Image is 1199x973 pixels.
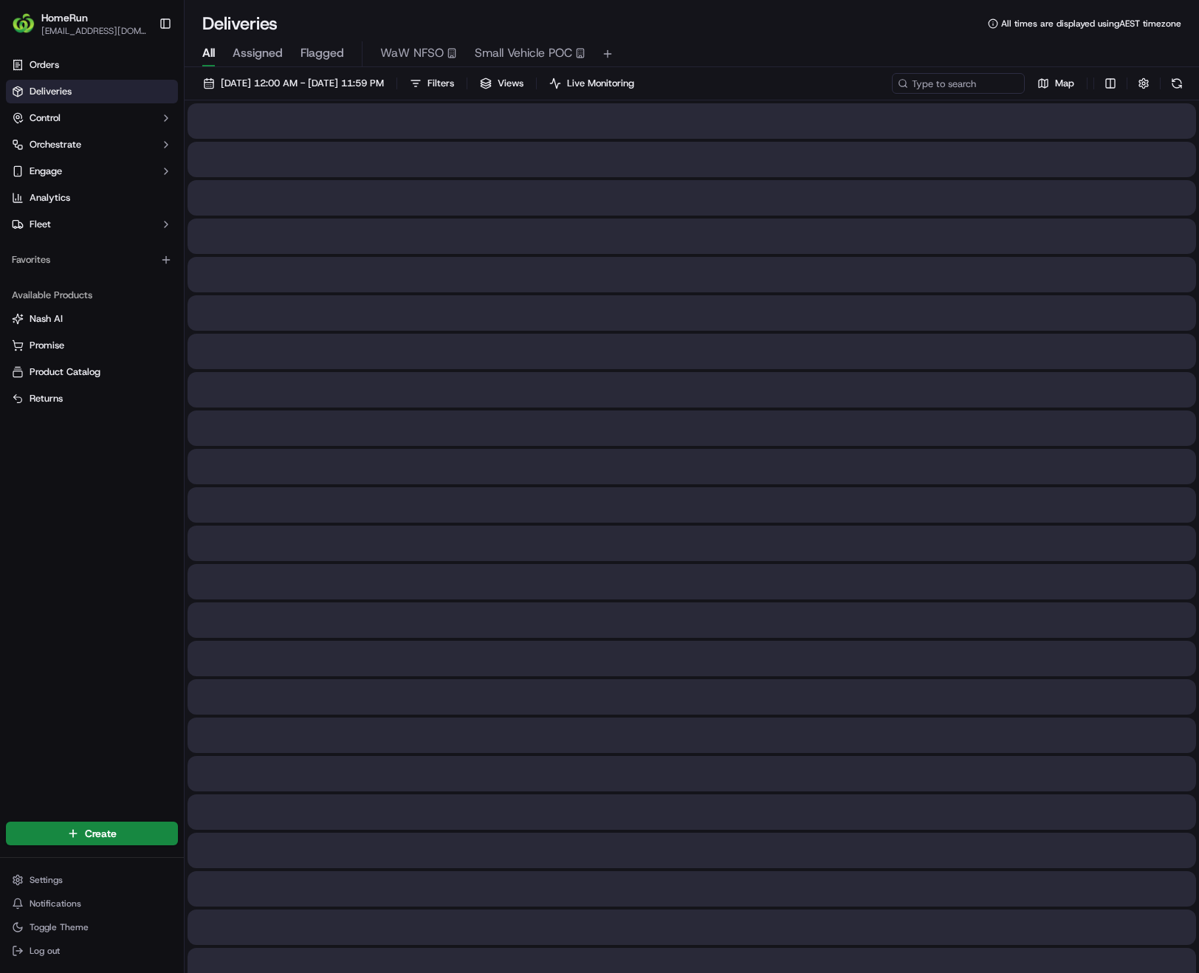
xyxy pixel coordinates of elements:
span: Orders [30,58,59,72]
span: Map [1055,77,1074,90]
span: Orchestrate [30,138,81,151]
button: Views [473,73,530,94]
span: Product Catalog [30,365,100,379]
a: Returns [12,392,172,405]
button: Engage [6,159,178,183]
h1: Deliveries [202,12,278,35]
span: Live Monitoring [567,77,634,90]
a: Analytics [6,186,178,210]
span: Returns [30,392,63,405]
span: Filters [427,77,454,90]
div: Available Products [6,283,178,307]
span: Create [85,826,117,841]
button: Settings [6,870,178,890]
button: Create [6,822,178,845]
button: HomeRun [41,10,88,25]
img: HomeRun [12,12,35,35]
button: HomeRunHomeRun[EMAIL_ADDRESS][DOMAIN_NAME] [6,6,153,41]
button: [DATE] 12:00 AM - [DATE] 11:59 PM [196,73,391,94]
span: Engage [30,165,62,178]
button: Refresh [1167,73,1187,94]
button: Live Monitoring [543,73,641,94]
a: Promise [12,339,172,352]
button: [EMAIL_ADDRESS][DOMAIN_NAME] [41,25,147,37]
button: Nash AI [6,307,178,331]
input: Type to search [892,73,1025,94]
span: Assigned [233,44,283,62]
button: Log out [6,941,178,961]
span: All [202,44,215,62]
span: Fleet [30,218,51,231]
span: Nash AI [30,312,63,326]
span: Log out [30,945,60,957]
span: Control [30,111,61,125]
button: Product Catalog [6,360,178,384]
button: Control [6,106,178,130]
span: Settings [30,874,63,886]
button: Orchestrate [6,133,178,157]
a: Product Catalog [12,365,172,379]
span: Deliveries [30,85,72,98]
a: Nash AI [12,312,172,326]
span: Small Vehicle POC [475,44,572,62]
button: Returns [6,387,178,410]
span: WaW NFSO [380,44,444,62]
div: Favorites [6,248,178,272]
span: All times are displayed using AEST timezone [1001,18,1181,30]
span: Promise [30,339,64,352]
a: Orders [6,53,178,77]
a: Deliveries [6,80,178,103]
button: Promise [6,334,178,357]
button: Toggle Theme [6,917,178,938]
span: Views [498,77,523,90]
span: Notifications [30,898,81,910]
button: Fleet [6,213,178,236]
span: Toggle Theme [30,921,89,933]
button: Filters [403,73,461,94]
span: Flagged [300,44,344,62]
span: [DATE] 12:00 AM - [DATE] 11:59 PM [221,77,384,90]
button: Map [1031,73,1081,94]
span: Analytics [30,191,70,204]
button: Notifications [6,893,178,914]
